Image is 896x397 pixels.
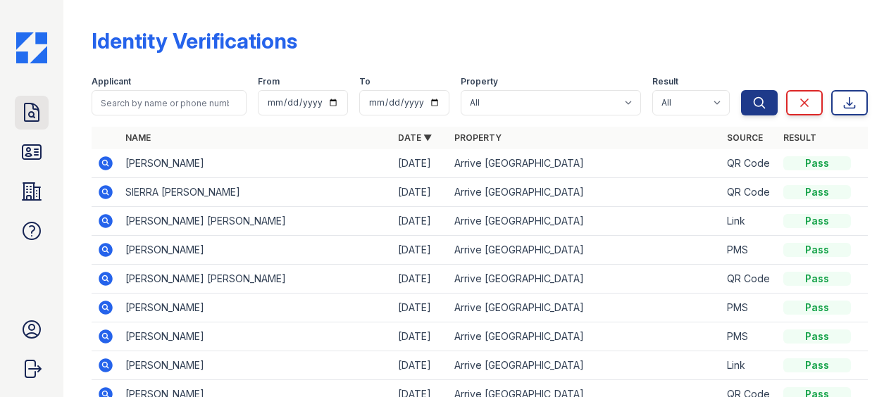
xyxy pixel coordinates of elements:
[461,76,498,87] label: Property
[652,76,678,87] label: Result
[783,329,851,344] div: Pass
[721,294,778,322] td: PMS
[392,322,449,351] td: [DATE]
[359,76,371,87] label: To
[92,90,247,115] input: Search by name or phone number
[120,322,392,351] td: [PERSON_NAME]
[721,236,778,265] td: PMS
[721,207,778,236] td: Link
[392,236,449,265] td: [DATE]
[783,156,851,170] div: Pass
[783,214,851,228] div: Pass
[783,272,851,286] div: Pass
[721,149,778,178] td: QR Code
[783,185,851,199] div: Pass
[125,132,151,143] a: Name
[449,322,721,351] td: Arrive [GEOGRAPHIC_DATA]
[92,28,297,53] div: Identity Verifications
[398,132,432,143] a: Date ▼
[120,149,392,178] td: [PERSON_NAME]
[783,132,816,143] a: Result
[16,32,47,63] img: CE_Icon_Blue-c292c112584629df590d857e76928e9f676e5b41ef8f769ba2f05ee15b207248.png
[721,178,778,207] td: QR Code
[392,351,449,380] td: [DATE]
[120,207,392,236] td: [PERSON_NAME] [PERSON_NAME]
[449,178,721,207] td: Arrive [GEOGRAPHIC_DATA]
[392,149,449,178] td: [DATE]
[449,149,721,178] td: Arrive [GEOGRAPHIC_DATA]
[392,265,449,294] td: [DATE]
[449,207,721,236] td: Arrive [GEOGRAPHIC_DATA]
[258,76,280,87] label: From
[449,236,721,265] td: Arrive [GEOGRAPHIC_DATA]
[449,265,721,294] td: Arrive [GEOGRAPHIC_DATA]
[783,301,851,315] div: Pass
[392,178,449,207] td: [DATE]
[92,76,131,87] label: Applicant
[120,265,392,294] td: [PERSON_NAME] [PERSON_NAME]
[392,207,449,236] td: [DATE]
[727,132,763,143] a: Source
[120,236,392,265] td: [PERSON_NAME]
[120,178,392,207] td: SIERRA [PERSON_NAME]
[449,294,721,322] td: Arrive [GEOGRAPHIC_DATA]
[783,243,851,257] div: Pass
[721,322,778,351] td: PMS
[721,351,778,380] td: Link
[120,351,392,380] td: [PERSON_NAME]
[392,294,449,322] td: [DATE]
[120,294,392,322] td: [PERSON_NAME]
[454,132,502,143] a: Property
[449,351,721,380] td: Arrive [GEOGRAPHIC_DATA]
[721,265,778,294] td: QR Code
[783,358,851,372] div: Pass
